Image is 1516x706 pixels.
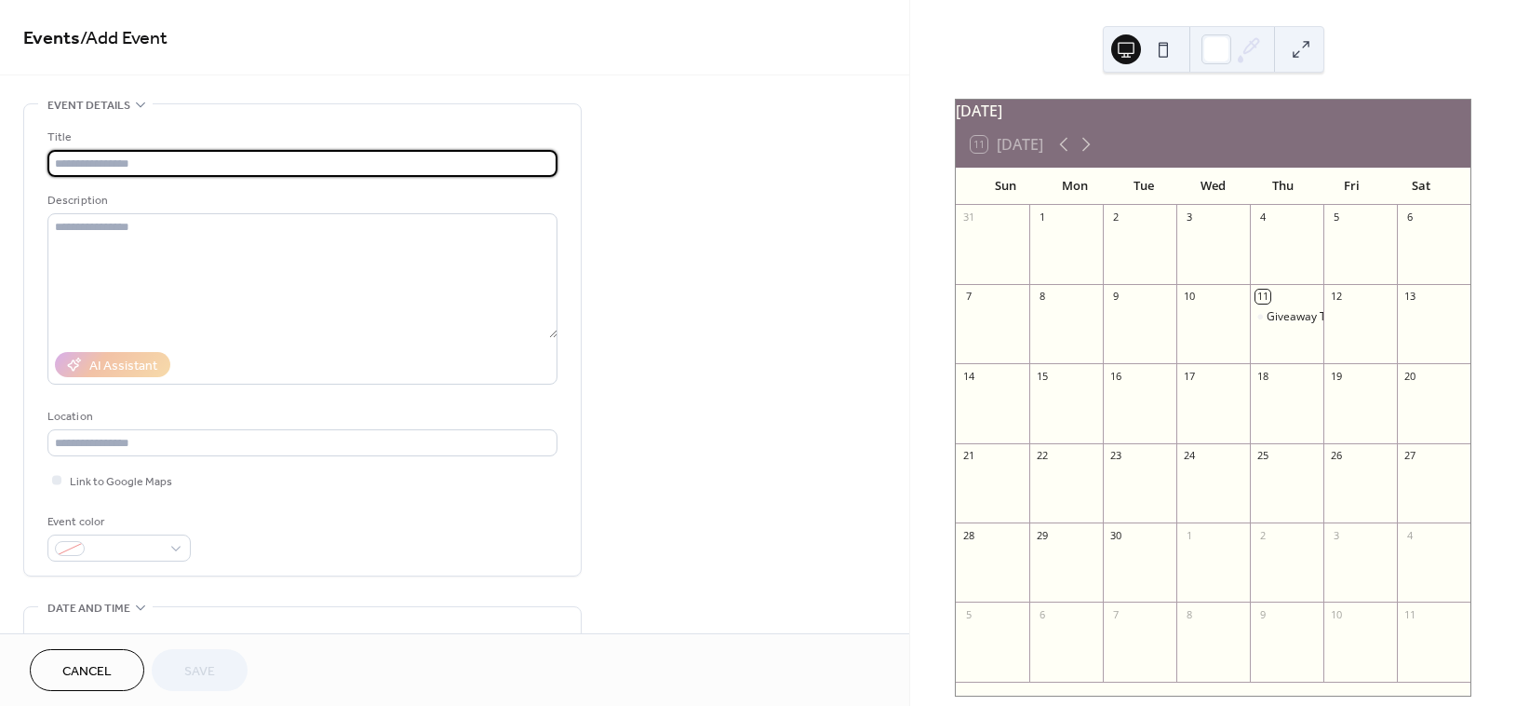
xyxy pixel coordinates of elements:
div: 7 [1108,607,1122,621]
div: 3 [1182,210,1196,224]
div: End date [312,631,364,650]
div: Sun [971,168,1040,205]
div: 5 [961,607,975,621]
div: 7 [961,290,975,304]
span: Link to Google Maps [70,472,172,492]
div: 21 [961,449,975,463]
div: 30 [1108,528,1122,542]
span: Cancel [62,662,112,682]
div: 16 [1108,369,1122,383]
div: Fri [1317,168,1386,205]
div: 8 [1182,607,1196,621]
div: 4 [1402,528,1416,542]
div: 22 [1035,449,1049,463]
div: Title [47,128,554,147]
div: Wed [1179,168,1248,205]
div: 29 [1035,528,1049,542]
div: 26 [1329,449,1343,463]
div: 9 [1108,290,1122,304]
div: 5 [1329,210,1343,224]
div: 11 [1402,607,1416,621]
button: Cancel [30,649,144,691]
div: 25 [1255,449,1269,463]
div: 13 [1402,290,1416,304]
div: 14 [961,369,975,383]
div: Description [47,191,554,210]
div: Sat [1387,168,1456,205]
div: Start date [47,631,105,650]
a: Events [23,20,80,57]
div: 2 [1255,528,1269,542]
div: 8 [1035,290,1049,304]
div: 1 [1182,528,1196,542]
div: 11 [1255,290,1269,304]
div: 19 [1329,369,1343,383]
div: [DATE] [956,100,1470,122]
div: 6 [1035,607,1049,621]
div: 24 [1182,449,1196,463]
div: 17 [1182,369,1196,383]
div: 31 [961,210,975,224]
span: / Add Event [80,20,168,57]
div: 10 [1182,290,1196,304]
div: 4 [1255,210,1269,224]
div: 10 [1329,607,1343,621]
div: 12 [1329,290,1343,304]
div: Tue [1109,168,1178,205]
div: 28 [961,528,975,542]
div: 20 [1402,369,1416,383]
div: 27 [1402,449,1416,463]
div: Giveaway Time [1250,309,1323,325]
div: 9 [1255,607,1269,621]
div: 2 [1108,210,1122,224]
span: Event details [47,96,130,115]
div: 3 [1329,528,1343,542]
div: Mon [1040,168,1109,205]
div: 15 [1035,369,1049,383]
div: Location [47,407,554,427]
div: 1 [1035,210,1049,224]
span: Date and time [47,599,130,618]
div: Thu [1248,168,1317,205]
div: Giveaway Time [1267,309,1346,325]
div: 6 [1402,210,1416,224]
div: Event color [47,512,187,532]
div: 23 [1108,449,1122,463]
div: 18 [1255,369,1269,383]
